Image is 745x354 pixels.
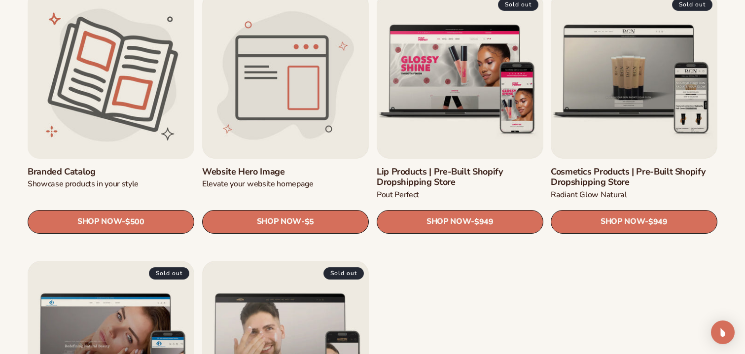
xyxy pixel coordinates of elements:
[28,210,194,233] a: SHOP NOW- $500
[202,210,369,233] a: SHOP NOW- $5
[551,166,717,187] a: Cosmetics Products | Pre-Built Shopify Dropshipping Store
[551,210,717,233] a: SHOP NOW- $949
[711,320,735,344] div: Open Intercom Messenger
[202,166,369,177] a: Website Hero Image
[377,210,543,233] a: SHOP NOW- $949
[377,166,543,187] a: Lip Products | Pre-Built Shopify Dropshipping Store
[28,166,194,177] a: Branded catalog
